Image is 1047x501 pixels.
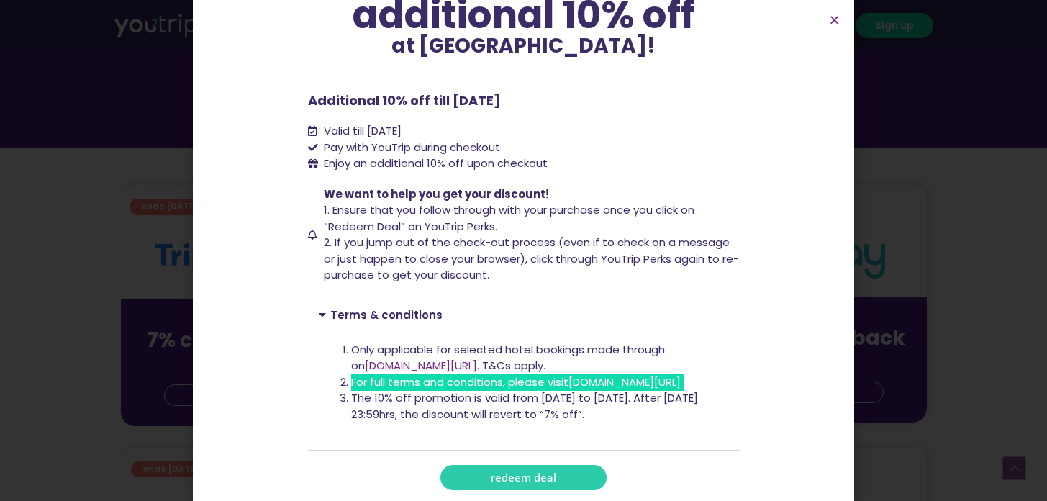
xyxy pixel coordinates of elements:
span: Pay with YouTrip during checkout [320,140,500,156]
p: at [GEOGRAPHIC_DATA]! [308,36,740,56]
p: Additional 10% off till [DATE] [308,91,740,110]
span: Valid till [DATE] [320,123,402,140]
span: 2. If you jump out of the check-out process (even if to check on a message or just happen to clos... [324,235,739,282]
li: The 10% off promotion is valid from [DATE] to [DATE]. After [DATE] 23:59hrs, the discount will re... [351,390,729,423]
div: Terms & conditions [308,331,740,451]
a: redeem deal [440,465,607,490]
span: Enjoy an additional 10% off upon checkout [324,155,548,171]
a: Close [829,14,840,25]
span: redeem deal [491,472,556,483]
a: [DOMAIN_NAME][URL] [568,374,681,389]
span: 1. Ensure that you follow through with your purchase once you click on “Redeem Deal” on YouTrip P... [324,202,694,234]
span: We want to help you get your discount! [324,186,549,202]
a: [DOMAIN_NAME][URL] [365,358,477,373]
div: Terms & conditions [308,298,740,331]
li: For full terms and conditions, please visit [351,374,729,391]
a: Terms & conditions [330,307,443,322]
li: Only applicable for selected hotel bookings made through on . T&Cs apply. [351,342,729,374]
